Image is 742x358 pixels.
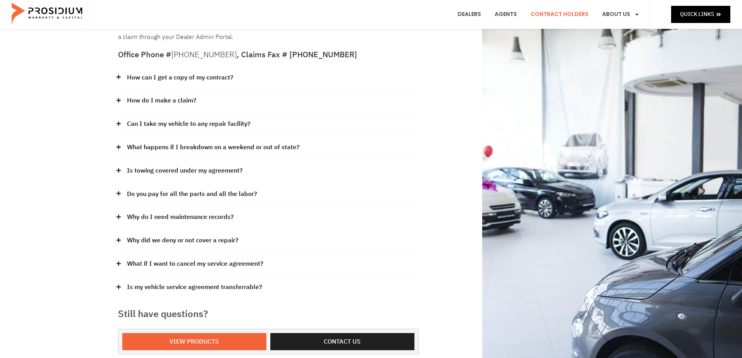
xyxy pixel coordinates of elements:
[127,212,234,223] a: Why do I need maintenance records?
[671,6,730,23] a: Quick Links
[127,95,196,106] a: How do I make a claim?
[127,189,257,200] a: Do you pay for all the parts and all the labor?
[122,333,266,351] a: View Products
[169,336,219,347] span: View Products
[270,333,414,351] a: Contact us
[324,336,361,347] span: Contact us
[118,183,419,206] div: Do you pay for all the parts and all the labor?
[127,235,238,246] a: Why did we deny or not cover a repair?
[118,113,419,136] div: Can I take my vehicle to any repair facility?
[118,252,419,276] div: What if I want to cancel my service agreement?
[118,159,419,183] div: Is towing covered under my agreement?
[127,165,243,176] a: Is towing covered under my agreement?
[118,229,419,252] div: Why did we deny or not cover a repair?
[118,276,419,299] div: Is my vehicle service agreement transferrable?
[127,118,250,130] a: Can I take my vehicle to any repair facility?
[127,142,300,153] a: What happens if I breakdown on a weekend or out of state?
[171,49,237,60] a: [PHONE_NUMBER]
[118,136,419,159] div: What happens if I breakdown on a weekend or out of state?
[680,9,714,19] span: Quick Links
[118,66,419,90] div: How can I get a copy of my contract?
[118,89,419,113] div: How do I make a claim?
[127,72,233,83] a: How can I get a copy of my contract?
[127,282,262,293] a: Is my vehicle service agreement transferrable?
[118,206,419,229] div: Why do I need maintenance records?
[118,307,419,321] h3: Still have questions?
[118,51,419,58] h5: Office Phone # , Claims Fax # [PHONE_NUMBER]
[127,258,263,270] a: What if I want to cancel my service agreement?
